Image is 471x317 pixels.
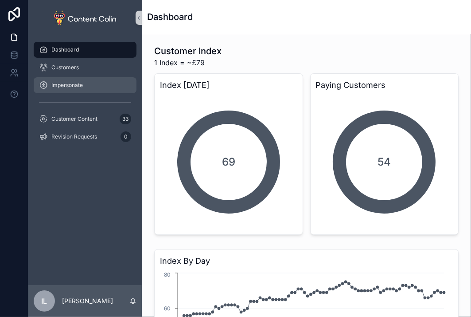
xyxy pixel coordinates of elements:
[160,255,453,267] h3: Index By Day
[51,133,97,140] span: Revision Requests
[120,114,131,124] div: 33
[34,129,136,145] a: Revision Requests0
[51,64,79,71] span: Customers
[154,57,222,68] span: 1 Index = ~£79
[222,155,235,169] span: 69
[42,296,47,306] span: IL
[34,42,136,58] a: Dashboard
[160,79,297,91] h3: Index [DATE]
[51,46,79,53] span: Dashboard
[164,305,171,312] tspan: 60
[34,59,136,75] a: Customers
[34,111,136,127] a: Customer Content33
[51,115,97,123] span: Customer Content
[164,271,171,278] tspan: 80
[378,155,391,169] span: 54
[28,36,142,156] div: scrollable content
[62,297,113,305] p: [PERSON_NAME]
[316,79,453,91] h3: Paying Customers
[154,45,222,57] h1: Customer Index
[34,77,136,93] a: Impersonate
[51,82,83,89] span: Impersonate
[147,11,193,23] h1: Dashboard
[54,11,116,25] img: App logo
[121,131,131,142] div: 0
